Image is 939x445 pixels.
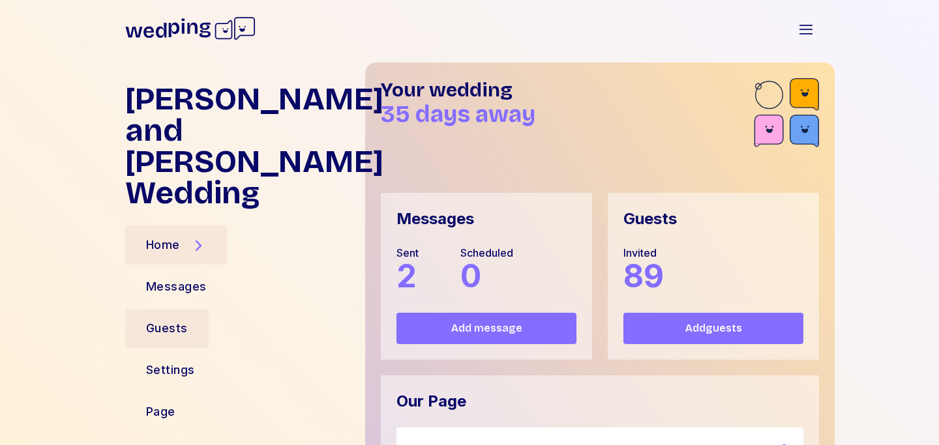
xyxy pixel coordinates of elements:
div: Guests [146,319,188,337]
h1: [PERSON_NAME] and [PERSON_NAME] Wedding [125,83,355,208]
div: Settings [146,361,195,379]
div: Invited [623,245,664,261]
span: 0 [460,257,481,295]
div: Messages [396,208,474,229]
span: 2 [396,257,417,295]
button: Add message [396,313,576,344]
span: 35 days away [381,100,535,128]
div: Guests [623,208,677,229]
div: Our Page [396,391,466,412]
div: Scheduled [460,245,513,261]
div: Page [146,403,175,421]
h1: Your wedding [381,78,754,102]
img: guest-accent-br.svg [754,78,819,151]
button: Addguests [623,313,803,344]
div: Sent [396,245,419,261]
span: Add guests [685,321,742,336]
div: Home [146,236,180,254]
div: Messages [146,278,207,296]
span: Add message [451,321,522,336]
span: 89 [623,257,664,295]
